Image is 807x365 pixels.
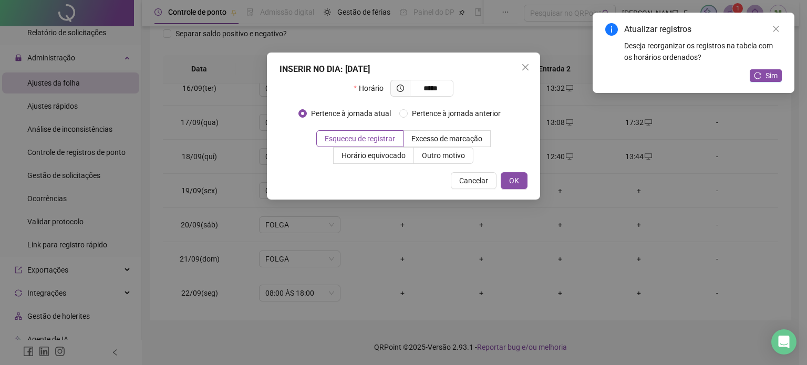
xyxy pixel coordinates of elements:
div: Open Intercom Messenger [771,329,796,354]
span: Outro motivo [422,151,465,160]
button: Cancelar [451,172,496,189]
span: Sim [765,70,778,81]
div: INSERIR NO DIA : [DATE] [280,63,527,76]
span: Pertence à jornada anterior [408,108,505,119]
button: Sim [750,69,782,82]
a: Close [770,23,782,35]
span: close [772,25,780,33]
span: Cancelar [459,175,488,186]
label: Horário [354,80,390,97]
span: Horário equivocado [342,151,406,160]
span: clock-circle [397,85,404,92]
span: Pertence à jornada atual [307,108,395,119]
span: Excesso de marcação [411,134,482,143]
span: info-circle [605,23,618,36]
span: Esqueceu de registrar [325,134,395,143]
button: OK [501,172,527,189]
span: reload [754,72,761,79]
div: Atualizar registros [624,23,782,36]
span: OK [509,175,519,186]
span: close [521,63,530,71]
button: Close [517,59,534,76]
div: Deseja reorganizar os registros na tabela com os horários ordenados? [624,40,782,63]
